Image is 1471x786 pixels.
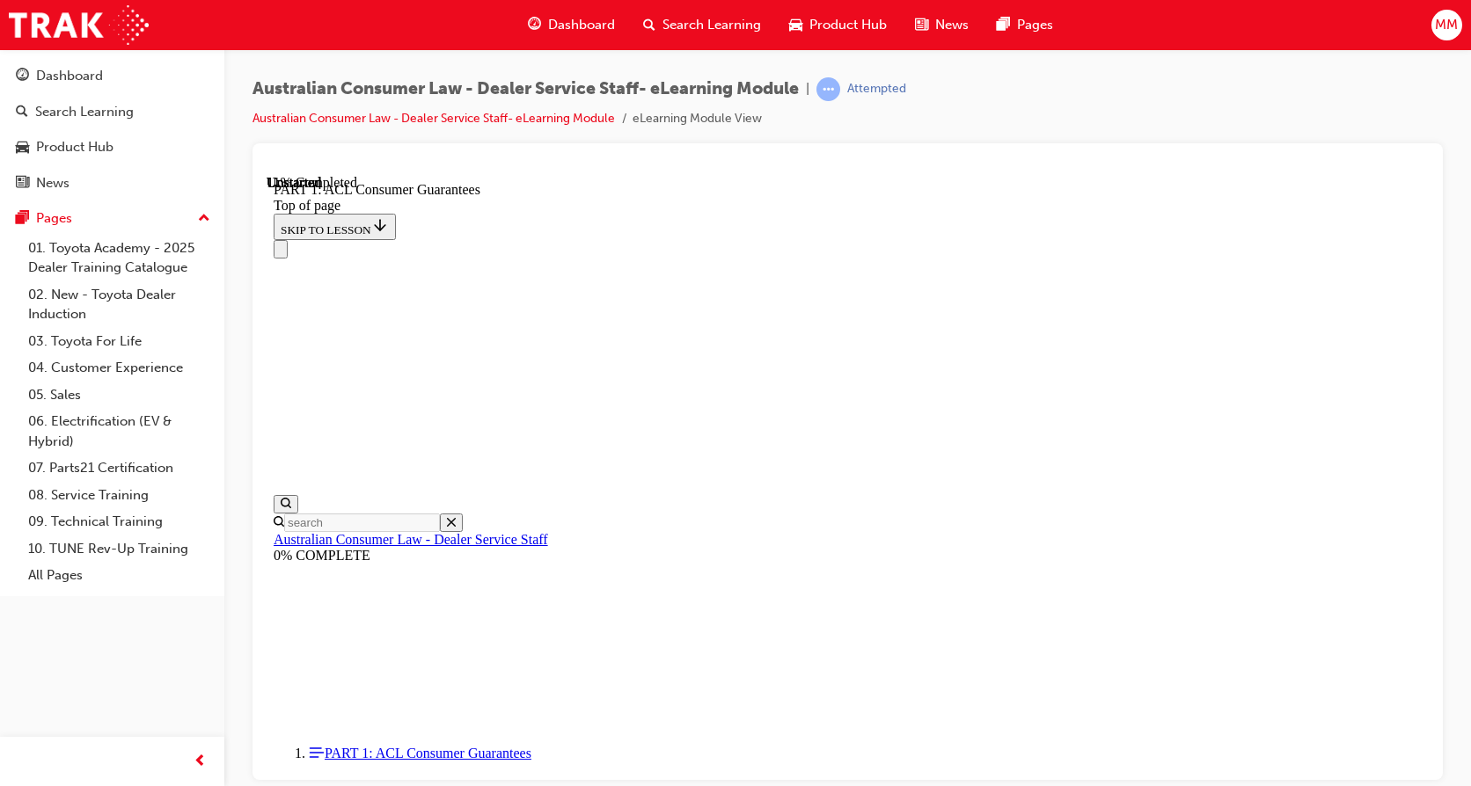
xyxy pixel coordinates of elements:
[14,48,122,62] span: SKIP TO LESSON
[9,5,149,45] img: Trak
[16,176,29,192] span: news-icon
[252,79,799,99] span: Australian Consumer Law - Dealer Service Staff- eLearning Module
[816,77,840,101] span: learningRecordVerb_ATTEMPT-icon
[18,338,173,357] input: Search
[7,320,32,338] button: Open search menu
[7,60,217,92] a: Dashboard
[16,140,29,156] span: car-icon
[7,131,217,164] a: Product Hub
[514,7,629,43] a: guage-iconDashboard
[983,7,1067,43] a: pages-iconPages
[36,173,70,193] div: News
[173,338,196,357] button: Close search menu
[7,373,1155,389] div: 0% COMPLETE
[7,56,217,202] button: DashboardSearch LearningProduct HubNews
[915,14,928,36] span: news-icon
[36,208,72,229] div: Pages
[7,357,282,372] a: Australian Consumer Law - Dealer Service Staff
[21,235,217,281] a: 01. Toyota Academy - 2025 Dealer Training Catalogue
[789,14,802,36] span: car-icon
[21,535,217,563] a: 10. TUNE Rev-Up Training
[7,7,1155,23] div: PART 1: ACL Consumer Guarantees
[16,69,29,84] span: guage-icon
[528,14,541,36] span: guage-icon
[35,102,134,122] div: Search Learning
[7,65,21,84] button: Close navigation menu
[809,15,887,35] span: Product Hub
[21,382,217,409] a: 05. Sales
[21,562,217,589] a: All Pages
[1435,15,1458,35] span: MM
[7,23,1155,39] div: Top of page
[7,202,217,235] button: Pages
[643,14,655,36] span: search-icon
[21,508,217,535] a: 09. Technical Training
[935,15,969,35] span: News
[21,328,217,355] a: 03. Toyota For Life
[629,7,775,43] a: search-iconSearch Learning
[662,15,761,35] span: Search Learning
[36,66,103,86] div: Dashboard
[252,111,615,126] a: Australian Consumer Law - Dealer Service Staff- eLearning Module
[1431,10,1462,40] button: MM
[21,354,217,382] a: 04. Customer Experience
[198,207,210,230] span: up-icon
[16,105,28,120] span: search-icon
[1017,15,1053,35] span: Pages
[16,211,29,227] span: pages-icon
[775,7,901,43] a: car-iconProduct Hub
[901,7,983,43] a: news-iconNews
[847,81,906,98] div: Attempted
[21,408,217,455] a: 06. Electrification (EV & Hybrid)
[194,751,207,773] span: prev-icon
[548,15,615,35] span: Dashboard
[7,96,217,128] a: Search Learning
[21,455,217,482] a: 07. Parts21 Certification
[21,482,217,509] a: 08. Service Training
[21,281,217,328] a: 02. New - Toyota Dealer Induction
[806,79,809,99] span: |
[633,109,762,129] li: eLearning Module View
[997,14,1010,36] span: pages-icon
[7,39,129,65] button: SKIP TO LESSON
[36,137,113,157] div: Product Hub
[7,167,217,200] a: News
